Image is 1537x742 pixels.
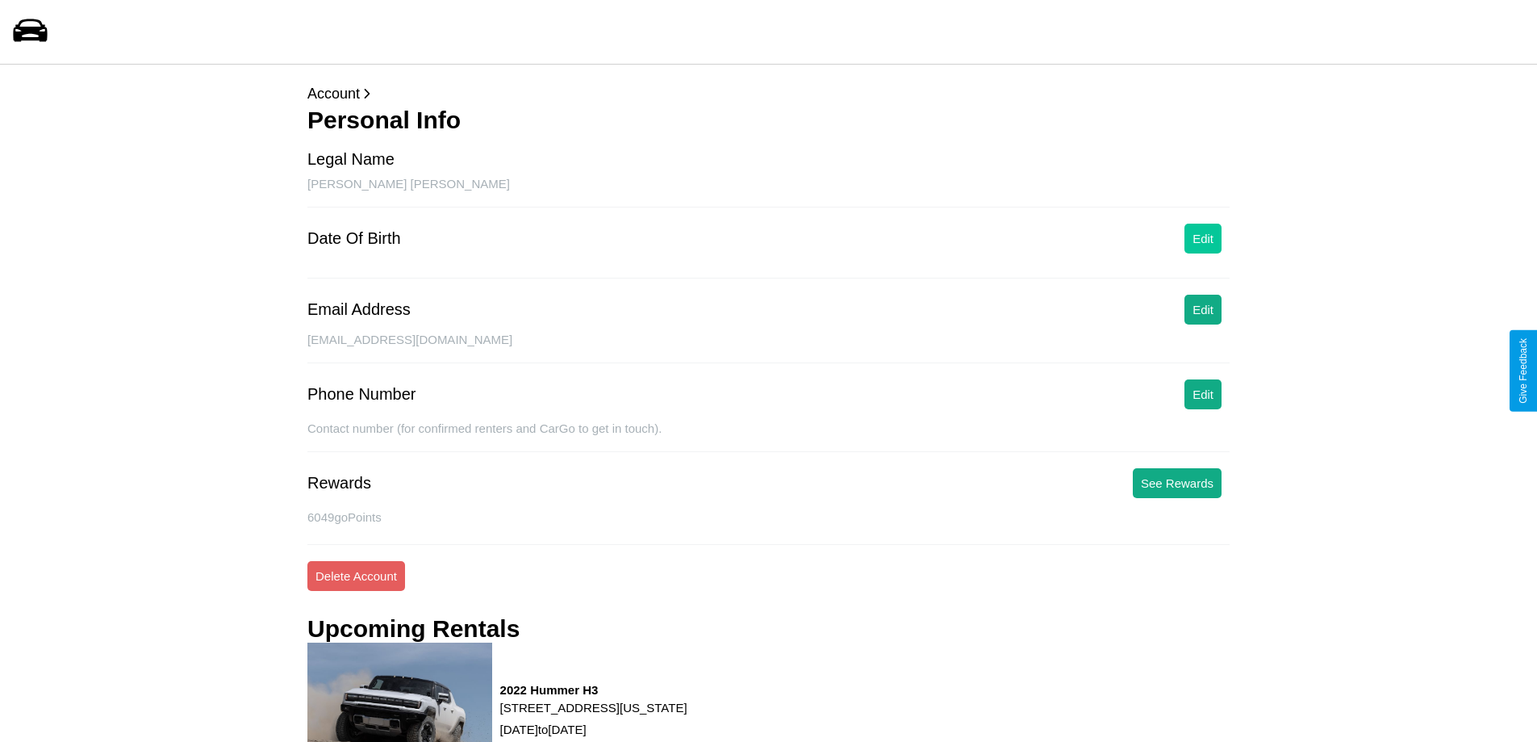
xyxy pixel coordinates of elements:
[307,150,395,169] div: Legal Name
[307,229,401,248] div: Date Of Birth
[307,177,1230,208] div: [PERSON_NAME] [PERSON_NAME]
[307,385,416,404] div: Phone Number
[307,615,520,643] h3: Upcoming Rentals
[500,719,687,740] p: [DATE] to [DATE]
[307,107,1230,134] h3: Personal Info
[307,474,371,493] div: Rewards
[307,421,1230,452] div: Contact number (for confirmed renters and CarGo to get in touch).
[307,300,411,319] div: Email Address
[307,81,1230,107] p: Account
[500,697,687,719] p: [STREET_ADDRESS][US_STATE]
[1133,468,1222,498] button: See Rewards
[1184,295,1222,325] button: Edit
[1518,338,1529,404] div: Give Feedback
[307,561,405,591] button: Delete Account
[307,333,1230,363] div: [EMAIL_ADDRESS][DOMAIN_NAME]
[307,506,1230,528] p: 6049 goPoints
[1184,379,1222,409] button: Edit
[500,683,687,697] h3: 2022 Hummer H3
[1184,224,1222,254] button: Edit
